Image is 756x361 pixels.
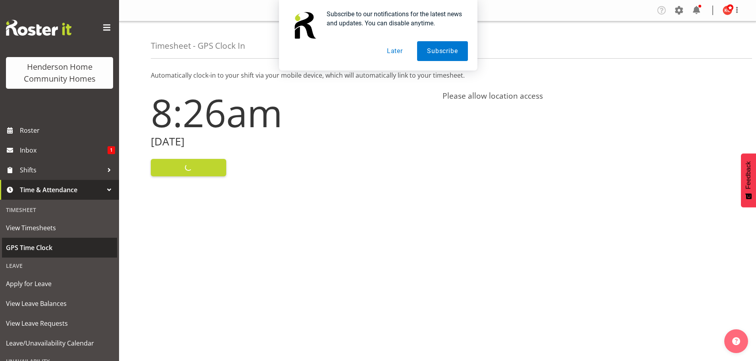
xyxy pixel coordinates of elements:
[20,164,103,176] span: Shifts
[2,313,117,333] a: View Leave Requests
[2,202,117,218] div: Timesheet
[6,242,113,254] span: GPS Time Clock
[6,278,113,290] span: Apply for Leave
[6,317,113,329] span: View Leave Requests
[289,10,320,41] img: notification icon
[151,71,724,80] p: Automatically clock-in to your shift via your mobile device, which will automatically link to you...
[151,136,433,148] h2: [DATE]
[2,238,117,258] a: GPS Time Clock
[2,274,117,294] a: Apply for Leave
[741,153,756,207] button: Feedback - Show survey
[14,61,105,85] div: Henderson Home Community Homes
[442,91,725,101] h4: Please allow location access
[20,124,115,136] span: Roster
[745,161,752,189] span: Feedback
[6,298,113,309] span: View Leave Balances
[417,41,467,61] button: Subscribe
[320,10,468,28] div: Subscribe to our notifications for the latest news and updates. You can disable anytime.
[20,184,103,196] span: Time & Attendance
[2,258,117,274] div: Leave
[108,146,115,154] span: 1
[6,337,113,349] span: Leave/Unavailability Calendar
[151,91,433,134] h1: 8:26am
[732,337,740,345] img: help-xxl-2.png
[20,144,108,156] span: Inbox
[6,222,113,234] span: View Timesheets
[2,218,117,238] a: View Timesheets
[377,41,413,61] button: Later
[2,294,117,313] a: View Leave Balances
[2,333,117,353] a: Leave/Unavailability Calendar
